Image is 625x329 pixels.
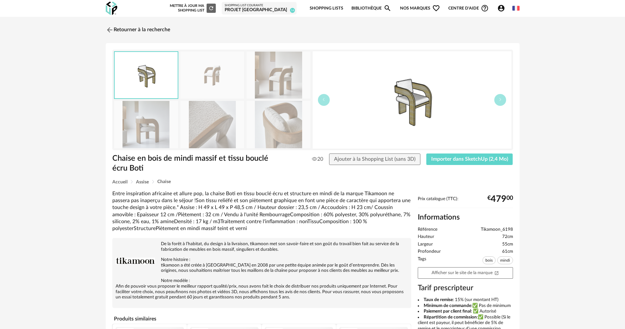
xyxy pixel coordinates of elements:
[418,256,426,266] span: Tags
[481,4,489,12] span: Help Circle Outline icon
[208,6,214,10] span: Refresh icon
[112,180,127,184] span: Accueil
[136,180,149,184] span: Assise
[424,315,477,319] b: Répartition de commission
[491,197,506,202] span: 479
[400,1,440,16] span: Nos marques
[312,156,323,162] span: 20
[418,297,513,303] li: : 15% (sur montant HT)
[334,156,415,162] span: Ajouter à la Shopping List (sans 3D)
[290,8,295,13] span: 16
[180,101,244,148] img: chaise-boti-en-mindi-massif-et-tissu-ecru-6198
[180,52,244,99] img: chaise-boti-en-mindi-massif-et-tissu-ecru-6198
[112,190,411,232] div: Entre inspiration africaine et allure pop, la chaise Boti en tissu bouclé écru et structure en mi...
[426,153,513,165] button: Importer dans SketchUp (2,4 Mo)
[512,5,520,12] img: fr
[114,101,178,148] img: chaise-boti-en-mindi-massif-et-tissu-ecru-6198
[116,278,408,300] p: Notre modèle : Afin de pouvoir vous proposer le meilleur rapport qualité/prix, nous avons fait le...
[487,197,513,202] div: € 00
[106,2,117,15] img: OXP
[448,4,489,12] span: Centre d'aideHelp Circle Outline icon
[431,156,508,162] span: Importer dans SketchUp (2,4 Mo)
[418,283,513,293] h3: Tarif prescripteur
[424,297,453,302] b: Taux de remise
[502,234,513,240] span: 72cm
[502,249,513,255] span: 61cm
[116,257,408,274] p: Notre histoire : tikamoon a été créée à [GEOGRAPHIC_DATA] en 2008 par une petite équipe animée pa...
[116,241,408,252] p: De la forêt à l’habitat, du design à la livraison, tikamoon met son savoir-faire et son goût du t...
[502,242,513,247] span: 55cm
[247,101,310,148] img: chaise-boti-en-mindi-massif-et-tissu-ecru-6198
[418,242,433,247] span: Largeur
[481,227,513,233] span: Tikamoon_6198
[168,4,216,13] div: Mettre à jour ma Shopping List
[497,4,508,12] span: Account Circle icon
[432,4,440,12] span: Heart Outline icon
[424,309,471,314] b: Paiement par client final
[225,4,294,8] div: Shopping List courante
[112,179,513,184] div: Breadcrumb
[106,26,114,34] img: svg+xml;base64,PHN2ZyB3aWR0aD0iMjQiIGhlaWdodD0iMjQiIHZpZXdCb3g9IjAgMCAyNCAyNCIgZmlsbD0ibm9uZSIgeG...
[106,23,170,37] a: Retourner à la recherche
[418,227,437,233] span: Référence
[497,4,505,12] span: Account Circle icon
[116,241,155,281] img: brand logo
[384,4,391,12] span: Magnify icon
[115,52,178,98] img: thumbnail.png
[310,1,343,16] a: Shopping Lists
[418,303,513,309] li: :✅ Pas de minimum
[225,4,294,13] a: Shopping List courante Projet [GEOGRAPHIC_DATA] 16
[418,309,513,315] li: : ✅ Autorisé
[497,256,513,264] span: mindi
[351,1,391,16] a: BibliothèqueMagnify icon
[313,51,511,149] img: thumbnail.png
[418,234,434,240] span: Hauteur
[418,249,441,255] span: Profondeur
[112,153,276,174] h1: Chaise en bois de mindi massif et tissu bouclé écru Boti
[424,303,471,308] b: Minimum de commande
[494,270,499,275] span: Open In New icon
[418,196,513,208] div: Prix catalogue (TTC):
[482,256,496,264] span: bois
[225,7,294,13] div: Projet [GEOGRAPHIC_DATA]
[157,179,171,184] span: Chaise
[418,213,513,222] h2: Informations
[418,267,513,279] a: Afficher sur le site de la marqueOpen In New icon
[112,314,411,324] h4: Produits similaires
[329,153,420,165] button: Ajouter à la Shopping List (sans 3D)
[247,52,310,99] img: chaise-boti-en-mindi-massif-et-tissu-ecru-6198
